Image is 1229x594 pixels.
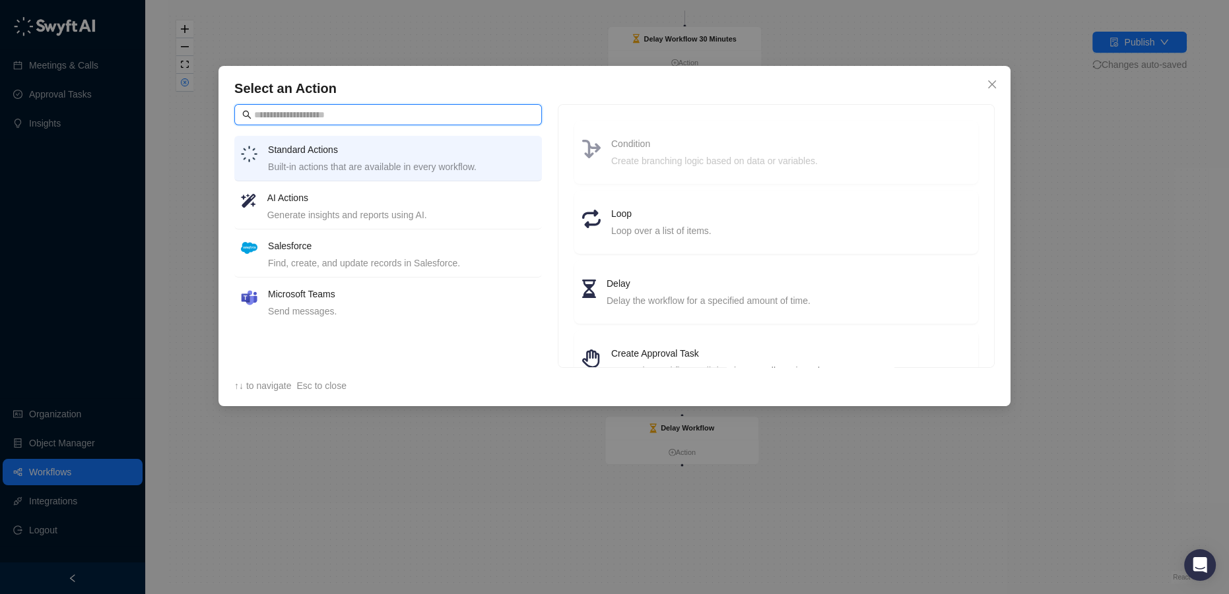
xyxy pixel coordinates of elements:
[268,287,535,301] h4: Microsoft Teams
[607,293,970,308] div: Delay the workflow for a specified amount of time.
[242,110,251,119] span: search
[268,304,535,318] div: Send messages.
[267,208,535,222] div: Generate insights and reports using AI.
[987,79,997,90] span: close
[607,276,970,291] h4: Delay
[234,79,995,98] h4: Select an Action
[296,380,346,391] span: Esc to close
[268,239,535,253] h4: Salesforce
[241,146,257,162] img: logo-small-inverted-DW8HDUn_.png
[241,290,257,305] img: microsoft-teams-BZ5xE2bQ.png
[611,346,970,361] h4: Create Approval Task
[611,363,970,378] div: Pause the workflow until data is manually reviewed.
[611,136,970,151] h4: Condition
[268,256,535,270] div: Find, create, and update records in Salesforce.
[268,142,535,157] h4: Standard Actions
[611,223,970,238] div: Loop over a list of items.
[611,206,970,221] h4: Loop
[234,380,291,391] span: ↑↓ to navigate
[268,160,535,174] div: Built-in actions that are available in every workflow.
[241,242,257,254] img: salesforce-ChMvK6Xa.png
[267,191,535,205] h4: AI Actions
[1184,549,1216,581] div: Open Intercom Messenger
[611,154,970,168] div: Create branching logic based on data or variables.
[981,74,1003,95] button: Close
